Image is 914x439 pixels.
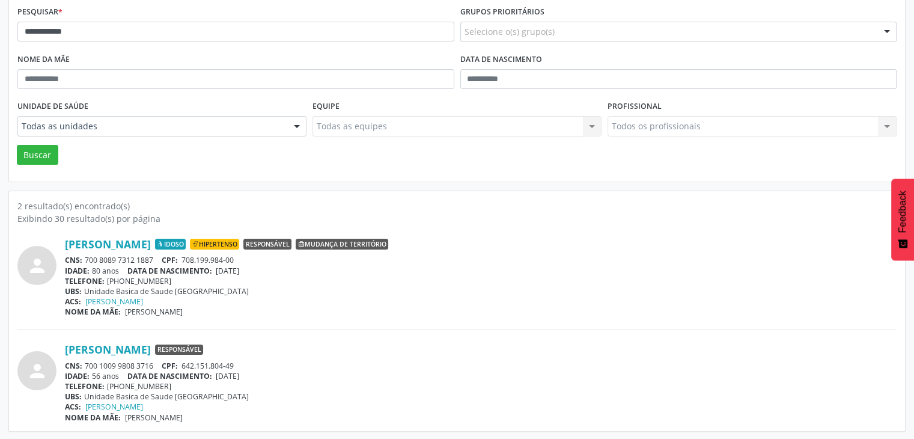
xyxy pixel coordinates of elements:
[190,239,239,250] span: Hipertenso
[65,296,81,307] span: ACS:
[162,361,178,371] span: CPF:
[65,266,897,276] div: 80 anos
[17,212,897,225] div: Exibindo 30 resultado(s) por página
[65,391,897,402] div: Unidade Basica de Saude [GEOGRAPHIC_DATA]
[155,239,186,250] span: Idoso
[17,145,58,165] button: Buscar
[26,255,48,277] i: person
[127,266,212,276] span: DATA DE NASCIMENTO:
[65,238,151,251] a: [PERSON_NAME]
[216,371,239,381] span: [DATE]
[65,343,151,356] a: [PERSON_NAME]
[65,266,90,276] span: IDADE:
[155,345,203,355] span: Responsável
[65,307,121,317] span: NOME DA MÃE:
[465,25,555,38] span: Selecione o(s) grupo(s)
[17,51,70,69] label: Nome da mãe
[460,3,544,22] label: Grupos prioritários
[85,296,143,307] a: [PERSON_NAME]
[65,402,81,412] span: ACS:
[243,239,291,250] span: Responsável
[65,371,90,381] span: IDADE:
[65,286,897,296] div: Unidade Basica de Saude [GEOGRAPHIC_DATA]
[22,120,282,132] span: Todas as unidades
[181,255,234,265] span: 708.199.984-00
[65,286,82,296] span: UBS:
[65,361,897,371] div: 700 1009 9808 3716
[181,361,234,371] span: 642.151.804-49
[891,179,914,260] button: Feedback - Mostrar pesquisa
[125,307,183,317] span: [PERSON_NAME]
[65,255,897,265] div: 700 8089 7312 1887
[296,239,388,250] span: Mudança de território
[216,266,239,276] span: [DATE]
[460,51,542,69] label: Data de nascimento
[65,276,897,286] div: [PHONE_NUMBER]
[17,97,88,116] label: Unidade de saúde
[65,255,82,265] span: CNS:
[127,371,212,381] span: DATA DE NASCIMENTO:
[26,360,48,382] i: person
[65,381,105,391] span: TELEFONE:
[608,97,662,116] label: Profissional
[162,255,178,265] span: CPF:
[125,413,183,423] span: [PERSON_NAME]
[65,276,105,286] span: TELEFONE:
[65,381,897,391] div: [PHONE_NUMBER]
[65,361,82,371] span: CNS:
[65,391,82,402] span: UBS:
[65,371,897,381] div: 56 anos
[17,200,897,212] div: 2 resultado(s) encontrado(s)
[65,413,121,423] span: NOME DA MÃE:
[897,191,908,233] span: Feedback
[312,97,340,116] label: Equipe
[85,402,143,412] a: [PERSON_NAME]
[17,3,62,22] label: Pesquisar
